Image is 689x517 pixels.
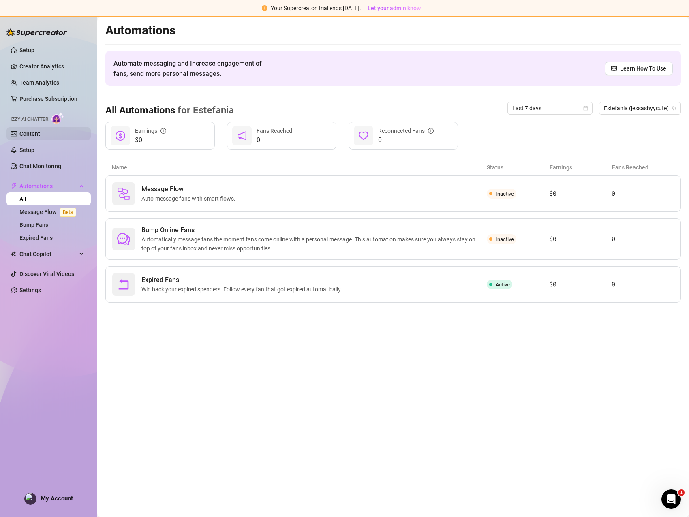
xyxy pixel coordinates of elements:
article: 0 [612,189,674,199]
span: Message Flow [141,184,239,194]
span: Your Supercreator Trial ends [DATE]. [271,5,361,11]
span: 0 [257,135,292,145]
span: rollback [117,278,130,291]
img: profilePics%2FCtfyzPNdzLcSfufNuBeMWQVYq7V2.jpeg [25,493,36,504]
a: Setup [19,147,34,153]
span: Last 7 days [512,102,588,114]
h3: All Automations [105,104,234,117]
a: Bump Fans [19,222,48,228]
a: Team Analytics [19,79,59,86]
img: svg%3e [117,187,130,200]
article: Earnings [550,163,612,172]
a: Purchase Subscription [19,96,77,102]
span: Expired Fans [141,275,345,285]
span: Chat Copilot [19,248,77,261]
article: $0 [549,189,612,199]
article: Fans Reached [612,163,674,172]
span: Inactive [496,191,514,197]
span: Automate messaging and Increase engagement of fans, send more personal messages. [113,58,270,79]
span: info-circle [428,128,434,134]
a: Setup [19,47,34,53]
span: dollar [116,131,125,141]
span: 0 [378,135,434,145]
span: Inactive [496,236,514,242]
span: Win back your expired spenders. Follow every fan that got expired automatically. [141,285,345,294]
img: Chat Copilot [11,251,16,257]
iframe: Intercom live chat [661,489,681,509]
span: My Account [41,495,73,502]
span: calendar [583,106,588,111]
span: thunderbolt [11,183,17,189]
span: Estefania (jessashyycute) [604,102,676,114]
div: Earnings [135,126,166,135]
article: 0 [612,234,674,244]
span: read [611,66,617,71]
article: Name [112,163,487,172]
span: exclamation-circle [262,5,267,11]
span: comment [117,233,130,246]
span: team [672,106,676,111]
a: Expired Fans [19,235,53,241]
a: Chat Monitoring [19,163,61,169]
span: Automatically message fans the moment fans come online with a personal message. This automation m... [141,235,487,253]
span: Bump Online Fans [141,225,487,235]
article: $0 [549,234,612,244]
article: Status [487,163,549,172]
span: Let your admin know [368,5,421,11]
span: Automations [19,179,77,192]
a: Message FlowBeta [19,209,79,215]
a: Creator Analytics [19,60,84,73]
span: Fans Reached [257,128,292,134]
span: for Estefania [175,105,234,116]
span: 1 [678,489,685,496]
span: $0 [135,135,166,145]
img: logo-BBDzfeDw.svg [6,28,67,36]
span: Beta [60,208,76,217]
span: Auto-message fans with smart flows. [141,194,239,203]
article: $0 [549,280,612,289]
span: info-circle [160,128,166,134]
div: Reconnected Fans [378,126,434,135]
span: Izzy AI Chatter [11,115,48,123]
article: 0 [612,280,674,289]
a: Settings [19,287,41,293]
span: heart [359,131,368,141]
img: AI Chatter [51,112,64,124]
span: notification [237,131,247,141]
a: Content [19,130,40,137]
h2: Automations [105,23,681,38]
a: All [19,196,26,202]
button: Let your admin know [364,3,424,13]
a: Learn How To Use [605,62,673,75]
span: Learn How To Use [620,64,666,73]
span: Active [496,282,510,288]
a: Discover Viral Videos [19,271,74,277]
